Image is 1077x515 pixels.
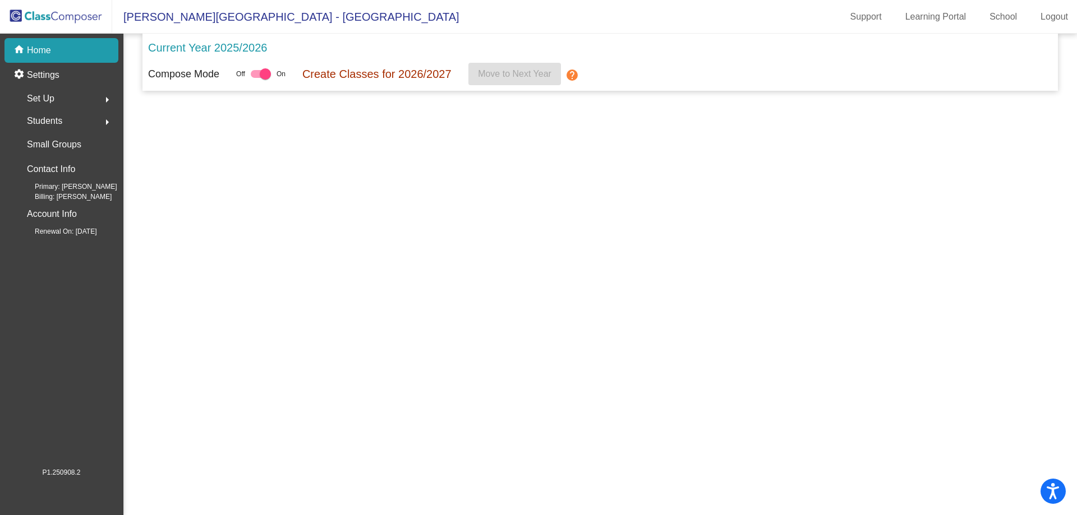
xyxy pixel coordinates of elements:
span: Billing: [PERSON_NAME] [17,192,112,202]
p: Settings [27,68,59,82]
mat-icon: help [565,68,579,82]
span: Primary: [PERSON_NAME] [17,182,117,192]
span: Set Up [27,91,54,106]
mat-icon: arrow_right [100,93,114,106]
p: Account Info [27,206,77,222]
a: Support [841,8,891,26]
a: School [981,8,1026,26]
span: Students [27,113,62,129]
mat-icon: home [13,44,27,57]
span: Off [236,69,245,79]
mat-icon: settings [13,68,27,82]
p: Small Groups [27,137,81,152]
span: On [277,69,286,79]
button: Move to Next Year [468,63,561,85]
span: [PERSON_NAME][GEOGRAPHIC_DATA] - [GEOGRAPHIC_DATA] [112,8,459,26]
a: Logout [1032,8,1077,26]
p: Home [27,44,51,57]
mat-icon: arrow_right [100,115,114,129]
p: Current Year 2025/2026 [148,39,267,56]
span: Move to Next Year [478,69,551,78]
p: Create Classes for 2026/2027 [302,66,452,82]
p: Compose Mode [148,67,219,82]
span: Renewal On: [DATE] [17,226,96,236]
a: Learning Portal [896,8,975,26]
p: Contact Info [27,161,75,177]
